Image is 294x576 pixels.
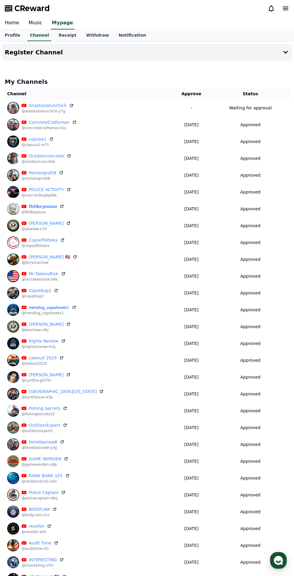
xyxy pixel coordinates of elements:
p: Approved [240,492,260,498]
p: [DATE] [174,391,209,397]
img: Mr.TakenoRisk [7,270,19,282]
a: Romanpratt8 [29,170,56,176]
a: Notification [114,30,151,41]
p: Approved [240,206,260,212]
p: @fblikeyouuu [22,210,64,215]
a: [GEOGRAPHIC_DATA][US_STATE] [29,389,97,395]
a: [PERSON_NAME] [29,321,64,328]
img: OutDoorExpert [7,422,19,434]
img: 𝙩𝙧𝙚𝙣𝙙𝙞𝙣𝙜_𝙘𝙤𝙥𝙨𝙝𝙤𝙬𝙩𝙫1 [7,304,19,316]
h4: Register Channel [5,49,63,56]
p: [DATE] [174,425,209,431]
a: Rights Review [29,338,58,344]
h4: My Channels [5,78,289,86]
img: Alex law [7,220,19,232]
p: [DATE] [174,172,209,178]
p: [DATE] [174,223,209,229]
p: [DATE] [174,509,209,515]
p: [DATE] [174,307,209,313]
a: Settings [77,190,115,206]
p: Approved [240,155,260,162]
a: 𝙩𝙧𝙚𝙣𝙙𝙞𝙣𝙜_𝙘𝙤𝙥𝙨𝙝𝙤𝙬𝙩𝙫1 [29,304,69,311]
p: @cynthia-g5l7m [22,378,71,383]
img: Rights Review [7,337,19,349]
p: @lawsuit2025 [22,361,64,366]
p: Approved [240,357,260,364]
p: Approved [240,425,260,431]
p: [DATE] [174,559,209,565]
p: @fenellasnow8-y3g [22,445,64,450]
p: Approved [240,441,260,448]
img: Copstbvp2 [7,287,19,299]
p: @reseller-w3r [22,529,52,534]
p: @outdoorconcrete [22,159,71,164]
a: INTERESTING [29,557,57,563]
p: Approved [240,458,260,465]
img: Fishing Secrets [7,405,19,417]
p: Approved [240,475,260,481]
a: POLICE ACTIVITY [29,187,64,193]
a: GAME WARDEN [29,456,61,462]
p: Approved [240,239,260,246]
a: reseller [29,523,44,529]
p: [DATE] [174,122,209,128]
p: @bodycam-z1v [22,513,57,517]
img: Police Captain [7,489,19,501]
p: Approved [240,526,260,532]
a: Copstbvp2 [29,288,51,294]
img: 𝗳𝗯𝗹𝗶𝗸𝗲𝘆𝗼𝘂𝘂𝘂 [7,203,19,215]
a: [PERSON_NAME] 🇺🇸 [29,254,70,260]
a: BODYCAM [29,506,50,513]
p: Approved [240,374,260,380]
p: @mr.takenorisk-h6k [22,277,66,282]
p: @jerrymachew [22,260,77,265]
p: Approved [240,256,260,263]
p: [DATE] [174,408,209,414]
a: [PERSON_NAME] [29,372,64,378]
p: [DATE] [174,357,209,364]
a: OutDoorExpert [29,422,60,428]
p: [DATE] [174,239,209,246]
img: POLICE ACTIVITY [7,186,19,198]
p: Approved [240,223,260,229]
p: Approved [240,122,260,128]
img: reseller [7,523,19,535]
p: [DATE] [174,290,209,296]
p: @trending_copshowtv1 [22,311,76,315]
th: Status [211,88,289,99]
p: @audittime-t2i [22,546,58,551]
p: @gamewarden-u9p [22,462,68,467]
p: Approved [240,408,260,414]
th: Channel [5,88,171,99]
p: [DATE] [174,206,209,212]
img: Copsoftiktoka [7,236,19,248]
p: @fishingsecrets12 [22,412,67,416]
th: Approve [171,88,211,99]
p: Approved [240,273,260,279]
img: Romanpratt8 [7,169,19,181]
a: CReward [5,4,50,13]
a: Fishing Secrets [29,405,60,412]
p: [DATE] [174,155,209,162]
a: Home [2,190,40,206]
a: Mr.TakenoRisk [29,271,58,277]
img: GAME WARDEN [7,455,19,467]
p: @interesting-z7m [22,563,64,568]
a: Lawsuit 2025 [29,355,57,361]
p: [DATE] [174,189,209,195]
p: @anastasiolunchick-y7g [22,109,74,114]
a: Receipt [54,30,81,41]
span: Settings [89,200,103,204]
p: @user-en9xg9qd9e [22,193,71,198]
a: RANK BANK 101 [29,473,63,479]
p: @romanapratt8 [22,176,64,181]
a: copusa1 [29,136,46,142]
img: ConcreteCraftsman [7,119,19,131]
a: Music [24,17,47,29]
p: [DATE] [174,542,209,549]
span: Messages [50,200,67,205]
p: [DATE] [174,374,209,380]
a: Messages [40,190,77,206]
a: Mypage [51,17,74,29]
a: Outdoorconcrete [29,153,64,159]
